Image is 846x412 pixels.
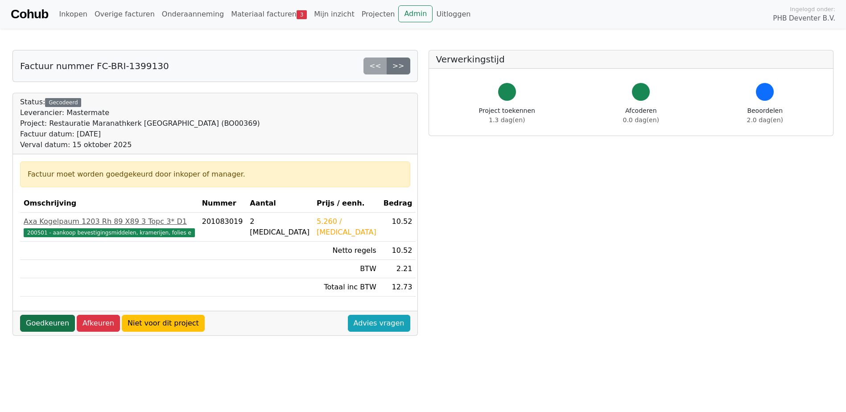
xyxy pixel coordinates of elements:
[250,216,310,238] div: 2 [MEDICAL_DATA]
[380,278,416,297] td: 12.73
[436,54,826,65] h5: Verwerkingstijd
[20,61,169,71] h5: Factuur nummer FC-BRI-1399130
[122,315,205,332] a: Niet voor dit project
[77,315,120,332] a: Afkeuren
[227,5,310,23] a: Materiaal facturen3
[20,118,260,129] div: Project: Restauratie Maranathkerk [GEOGRAPHIC_DATA] (BO00369)
[317,216,376,238] div: 5.260 / [MEDICAL_DATA]
[20,140,260,150] div: Verval datum: 15 oktober 2025
[91,5,158,23] a: Overige facturen
[790,5,835,13] span: Ingelogd onder:
[198,194,247,213] th: Nummer
[11,4,48,25] a: Cohub
[623,106,659,125] div: Afcoderen
[623,116,659,124] span: 0.0 dag(en)
[246,194,313,213] th: Aantal
[313,194,380,213] th: Prijs / eenh.
[45,98,81,107] div: Gecodeerd
[747,116,783,124] span: 2.0 dag(en)
[773,13,835,24] span: PHB Deventer B.V.
[489,116,525,124] span: 1.3 dag(en)
[28,169,403,180] div: Factuur moet worden goedgekeurd door inkoper of manager.
[313,242,380,260] td: Netto regels
[747,106,783,125] div: Beoordelen
[20,107,260,118] div: Leverancier: Mastermate
[380,260,416,278] td: 2.21
[348,315,410,332] a: Advies vragen
[198,213,247,242] td: 201083019
[55,5,91,23] a: Inkopen
[24,228,195,237] span: 200501 - aankoop bevestigingsmiddelen, kramerijen, folies e
[24,216,195,238] a: Axa Kogelpaum 1203 Rh 89 X89 3 Topc 3* D1200501 - aankoop bevestigingsmiddelen, kramerijen, folies e
[313,260,380,278] td: BTW
[24,216,195,227] div: Axa Kogelpaum 1203 Rh 89 X89 3 Topc 3* D1
[20,315,75,332] a: Goedkeuren
[387,58,410,74] a: >>
[20,129,260,140] div: Factuur datum: [DATE]
[313,278,380,297] td: Totaal inc BTW
[158,5,227,23] a: Onderaanneming
[479,106,535,125] div: Project toekennen
[380,213,416,242] td: 10.52
[297,10,307,19] span: 3
[433,5,474,23] a: Uitloggen
[310,5,358,23] a: Mijn inzicht
[20,194,198,213] th: Omschrijving
[20,97,260,150] div: Status:
[358,5,399,23] a: Projecten
[398,5,433,22] a: Admin
[380,194,416,213] th: Bedrag
[380,242,416,260] td: 10.52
